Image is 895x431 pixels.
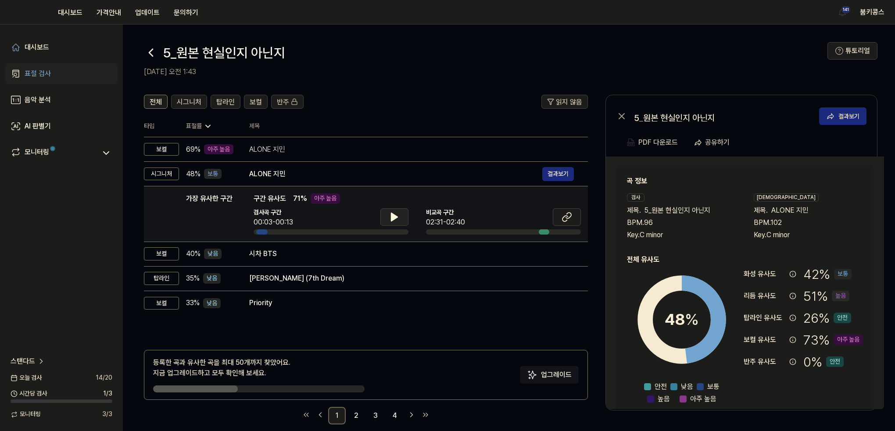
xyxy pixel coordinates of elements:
div: 26 % [803,309,851,327]
div: 아주 높음 [311,193,340,204]
div: 등록한 곡과 유사한 곡을 최대 50개까지 찾았어요. 지금 업그레이드하고 모두 확인해 보세요. [153,357,290,378]
span: 보통 [707,381,720,392]
div: Priority [249,298,574,308]
a: 표절 검사 [5,63,118,84]
a: 곡 정보검사제목.5_원본 현실인지 아닌지BPM.96Key.C minor[DEMOGRAPHIC_DATA]제목.ALONE 지민BPM.102Key.C minor전체 유사도48%안전... [606,157,884,409]
a: 스탠다드 [11,356,46,367]
span: 시간당 검사 [11,389,47,398]
span: 33 % [186,298,200,308]
button: 결과보기 [819,107,866,125]
span: 제목 . [754,205,768,216]
div: 공유하기 [705,137,730,148]
span: 제목 . [627,205,641,216]
a: 2 [347,407,365,424]
div: 보컬 [144,143,179,156]
th: 타입 [144,116,179,137]
span: 반주 [277,97,289,107]
span: 낮음 [681,381,693,392]
span: 오늘 검사 [11,374,42,382]
span: 높음 [658,394,670,404]
span: 검사곡 구간 [254,208,293,217]
div: [PERSON_NAME] (7th Dream) [249,273,574,284]
div: 02:31-02:40 [426,217,465,228]
button: 보컬 [244,95,268,109]
button: PDF 다운로드 [625,134,680,151]
div: 탑라인 유사도 [744,313,786,323]
div: 아주 높음 [204,144,233,155]
a: AI 판별기 [5,116,118,137]
div: 42 % [803,265,852,283]
div: 표절률 [186,122,235,131]
div: 화성 유사도 [744,269,786,279]
span: 읽지 않음 [556,97,582,107]
div: 51 % [803,287,849,305]
span: 안전 [655,381,667,392]
div: Key. C minor [754,230,863,240]
div: 아주 높음 [834,335,863,345]
div: PDF 다운로드 [638,137,678,148]
a: Go to first page [300,409,312,421]
div: 141 [841,6,850,13]
div: 낮음 [203,298,221,309]
span: 5_원본 현실인지 아닌지 [644,205,710,216]
div: 낮음 [204,249,222,259]
span: 40 % [186,249,200,259]
div: 반주 유사도 [744,356,786,367]
button: 업데이트 [128,4,167,21]
button: 튜토리얼 [827,42,877,60]
div: 탑라인 [144,272,179,285]
h2: 곡 정보 [627,176,863,186]
img: logo [11,9,42,16]
button: 알림141 [835,5,849,19]
div: [DEMOGRAPHIC_DATA] [754,193,819,202]
div: ALONE 지민 [249,169,542,179]
div: 검사 [627,193,644,202]
div: 시차 BTS [249,249,574,259]
div: AI 판별기 [25,121,51,132]
nav: pagination [144,407,588,424]
button: 결과보기 [542,167,574,181]
div: BPM. 96 [627,217,736,228]
h1: 5_원본 현실인지 아닌지 [163,43,285,62]
span: % [685,310,699,329]
a: Go to previous page [314,409,326,421]
span: 스탠다드 [11,356,35,367]
button: 대시보드 [51,4,89,21]
h2: 전체 유사도 [627,254,863,265]
span: 35 % [186,273,200,284]
a: 업데이트 [128,0,167,25]
div: Key. C minor [627,230,736,240]
h2: [DATE] 오전 1:43 [144,67,827,77]
span: 아주 높음 [690,394,716,404]
a: 음악 분석 [5,89,118,110]
button: 전체 [144,95,168,109]
a: Sparkles업그레이드 [520,374,579,382]
span: 모니터링 [11,410,41,419]
a: 모니터링 [11,147,97,159]
div: 안전 [826,356,844,367]
div: 48 [665,308,699,331]
div: 0 % [803,353,844,371]
span: 보컬 [250,97,262,107]
button: 탑라인 [211,95,240,109]
span: 구간 유사도 [254,193,286,204]
a: 4 [386,407,404,424]
button: 붐키콩스 [860,7,884,18]
button: 시그니처 [171,95,207,109]
button: 문의하기 [167,4,205,21]
div: BPM. 102 [754,217,863,228]
div: 리듬 유사도 [744,291,786,301]
div: 보통 [834,269,852,279]
button: 읽지 않음 [541,95,588,109]
div: 대시보드 [25,42,49,53]
div: 5_원본 현실인지 아닌지 [634,111,809,121]
span: 71 % [293,193,307,204]
span: 48 % [186,169,200,179]
div: 결과보기 [838,111,859,121]
span: 전체 [150,97,162,107]
a: Go to next page [405,409,418,421]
